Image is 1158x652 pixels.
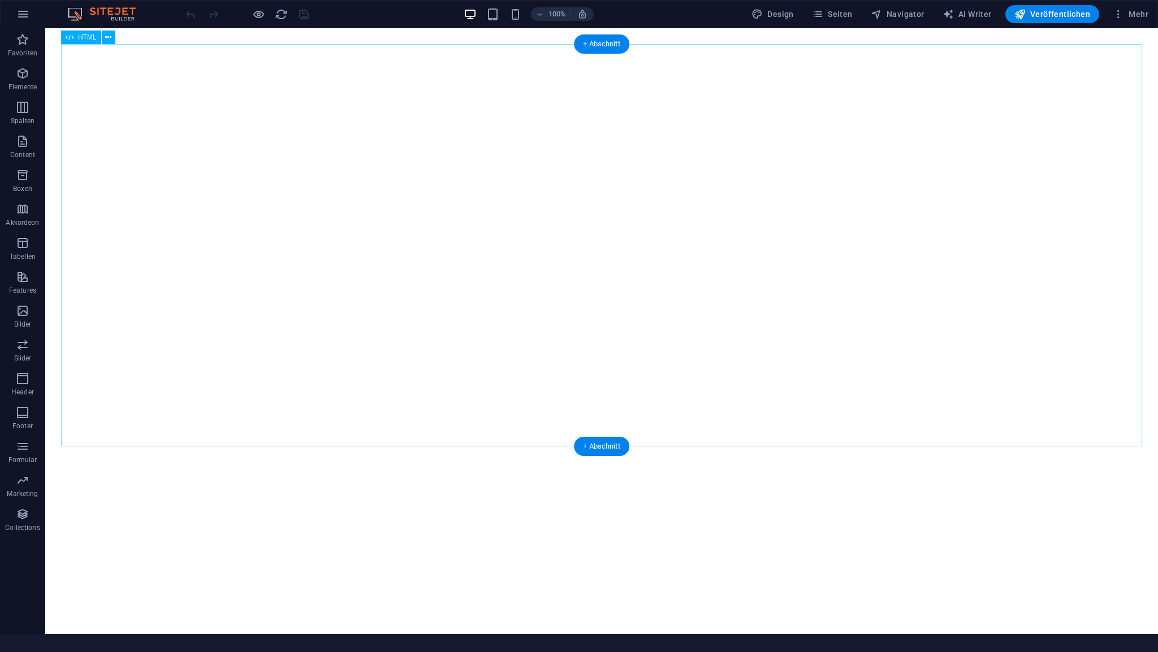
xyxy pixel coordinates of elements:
[10,252,36,261] p: Tabellen
[9,286,36,295] p: Features
[8,455,37,464] p: Formular
[751,8,794,20] span: Design
[11,388,34,397] p: Header
[6,218,39,227] p: Akkordeon
[274,7,288,21] button: reload
[12,421,33,431] p: Footer
[14,354,32,363] p: Slider
[938,5,996,23] button: AI Writer
[1005,5,1099,23] button: Veröffentlichen
[577,9,587,19] i: Bei Größenänderung Zoomstufe automatisch an das gewählte Gerät anpassen.
[7,489,38,498] p: Marketing
[65,7,150,21] img: Editor Logo
[747,5,798,23] div: Design (Strg+Alt+Y)
[1113,8,1148,20] span: Mehr
[252,7,265,21] button: Klicke hier, um den Vorschau-Modus zu verlassen
[943,8,992,20] span: AI Writer
[807,5,857,23] button: Seiten
[78,34,97,41] span: HTML
[574,437,629,456] div: + Abschnitt
[574,34,629,54] div: + Abschnitt
[548,7,566,21] h6: 100%
[812,8,853,20] span: Seiten
[10,150,35,159] p: Content
[531,7,571,21] button: 100%
[5,523,40,532] p: Collections
[747,5,798,23] button: Design
[14,320,32,329] p: Bilder
[866,5,929,23] button: Navigator
[8,82,37,92] p: Elemente
[8,49,37,58] p: Favoriten
[1108,5,1153,23] button: Mehr
[275,8,288,21] i: Seite neu laden
[1014,8,1090,20] span: Veröffentlichen
[13,184,32,193] p: Boxen
[11,116,34,125] p: Spalten
[871,8,924,20] span: Navigator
